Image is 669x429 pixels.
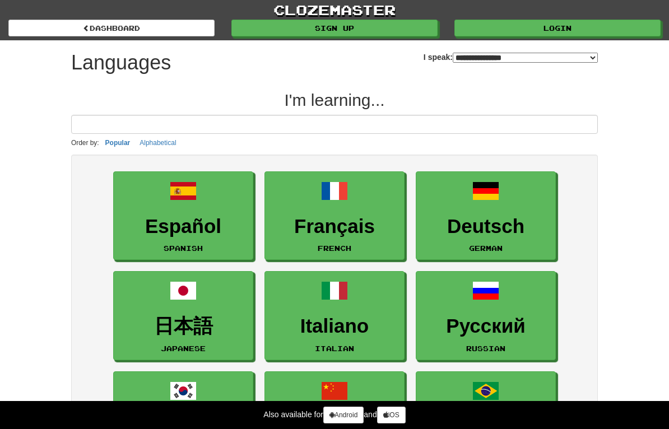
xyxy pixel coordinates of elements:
[315,344,354,352] small: Italian
[422,216,550,237] h3: Deutsch
[377,407,406,423] a: iOS
[71,139,99,147] small: Order by:
[271,315,398,337] h3: Italiano
[113,171,253,260] a: EspañolSpanish
[71,91,598,109] h2: I'm learning...
[271,216,398,237] h3: Français
[136,137,179,149] button: Alphabetical
[231,20,438,36] a: Sign up
[264,171,405,260] a: FrançaisFrench
[119,216,247,237] h3: Español
[454,20,661,36] a: Login
[453,53,598,63] select: I speak:
[424,52,598,63] label: I speak:
[102,137,134,149] button: Popular
[264,271,405,360] a: ItalianoItalian
[422,315,550,337] h3: Русский
[119,315,247,337] h3: 日本語
[8,20,215,36] a: dashboard
[161,344,206,352] small: Japanese
[323,407,364,423] a: Android
[318,244,351,252] small: French
[71,52,171,74] h1: Languages
[469,244,503,252] small: German
[466,344,505,352] small: Russian
[113,271,253,360] a: 日本語Japanese
[164,244,203,252] small: Spanish
[416,271,556,360] a: РусскийRussian
[416,171,556,260] a: DeutschGerman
